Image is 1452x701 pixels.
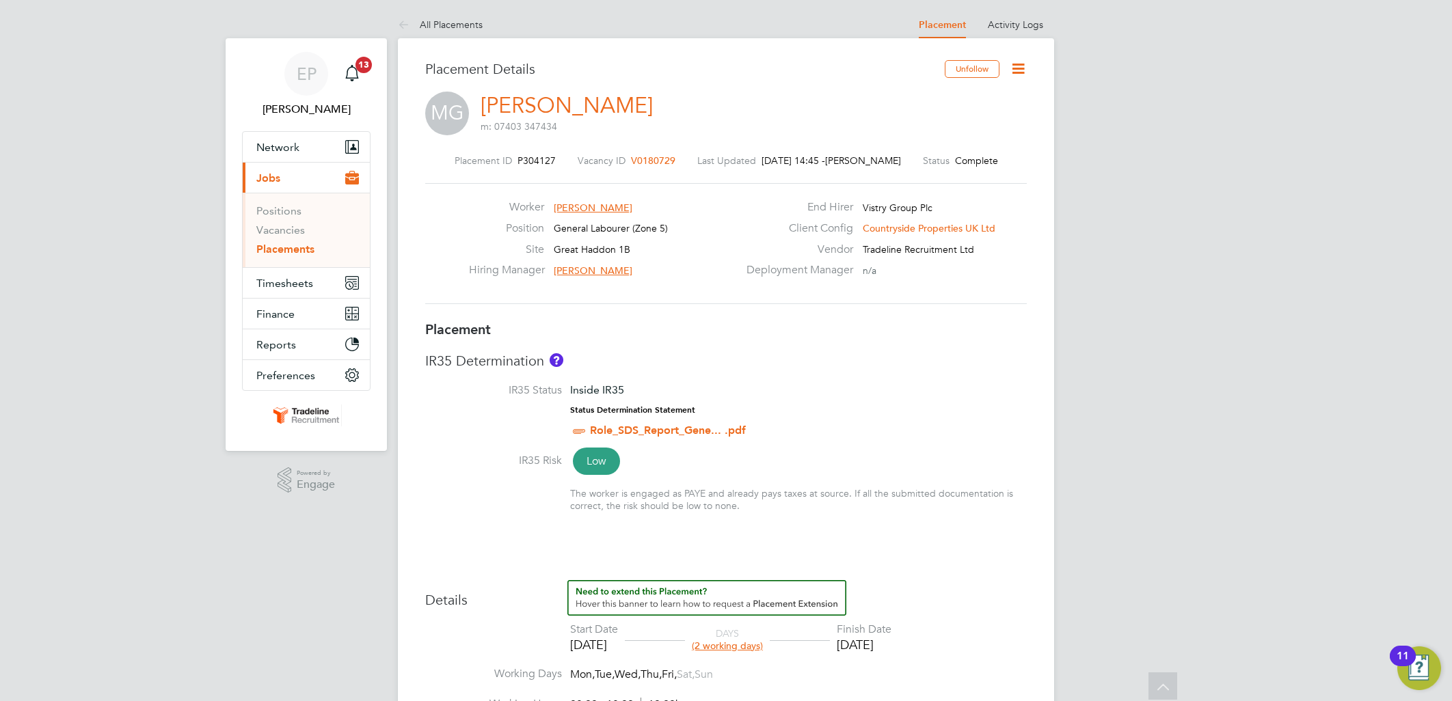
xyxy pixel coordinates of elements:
[738,243,853,257] label: Vendor
[662,668,677,681] span: Fri,
[677,668,695,681] span: Sat,
[554,264,632,277] span: [PERSON_NAME]
[226,38,387,451] nav: Main navigation
[590,424,746,437] a: Role_SDS_Report_Gene... .pdf
[243,193,370,267] div: Jobs
[243,268,370,298] button: Timesheets
[955,154,998,167] span: Complete
[425,454,562,468] label: IR35 Risk
[256,141,299,154] span: Network
[863,202,932,214] span: Vistry Group Plc
[570,405,695,415] strong: Status Determination Statement
[242,404,371,426] a: Go to home page
[243,329,370,359] button: Reports
[242,52,371,118] a: EP[PERSON_NAME]
[570,383,624,396] span: Inside IR35
[1397,656,1409,674] div: 11
[455,154,512,167] label: Placement ID
[517,154,556,167] span: P304127
[641,668,662,681] span: Thu,
[573,448,620,475] span: Low
[631,154,675,167] span: V0180729
[243,299,370,329] button: Finance
[919,19,966,31] a: Placement
[297,479,335,491] span: Engage
[554,222,668,234] span: General Labourer (Zone 5)
[256,204,301,217] a: Positions
[923,154,950,167] label: Status
[425,352,1027,370] h3: IR35 Determination
[355,57,372,73] span: 13
[692,640,763,652] span: (2 working days)
[469,221,544,236] label: Position
[578,154,626,167] label: Vacancy ID
[481,120,557,133] span: m: 07403 347434
[243,163,370,193] button: Jobs
[570,668,595,681] span: Mon,
[615,668,641,681] span: Wed,
[256,277,313,290] span: Timesheets
[738,221,853,236] label: Client Config
[297,65,317,83] span: EP
[243,360,370,390] button: Preferences
[243,132,370,162] button: Network
[271,404,342,426] img: tradelinerecruitment-logo-retina.png
[469,263,544,277] label: Hiring Manager
[837,637,891,652] div: [DATE]
[945,60,999,78] button: Unfollow
[695,668,713,681] span: Sun
[1397,646,1441,690] button: Open Resource Center, 11 new notifications
[863,222,995,234] span: Countryside Properties UK Ltd
[570,637,618,652] div: [DATE]
[738,263,853,277] label: Deployment Manager
[570,487,1027,512] div: The worker is engaged as PAYE and already pays taxes at source. If all the submitted documentatio...
[242,101,371,118] span: Ellie Page
[256,171,280,184] span: Jobs
[550,353,563,367] button: About IR35
[567,580,846,616] button: How to extend a Placement?
[425,321,491,338] b: Placement
[762,154,825,167] span: [DATE] 14:45 -
[863,264,876,277] span: n/a
[297,467,335,479] span: Powered by
[425,667,562,681] label: Working Days
[570,622,618,637] div: Start Date
[469,243,544,257] label: Site
[595,668,615,681] span: Tue,
[425,580,1027,609] h3: Details
[685,627,770,652] div: DAYS
[256,369,315,382] span: Preferences
[988,18,1043,31] a: Activity Logs
[554,202,632,214] span: [PERSON_NAME]
[256,338,296,351] span: Reports
[425,92,469,135] span: MG
[425,60,935,78] h3: Placement Details
[256,243,314,256] a: Placements
[256,223,305,236] a: Vacancies
[697,154,756,167] label: Last Updated
[863,243,974,256] span: Tradeline Recruitment Ltd
[554,243,630,256] span: Great Haddon 1B
[481,92,653,119] a: [PERSON_NAME]
[278,467,336,493] a: Powered byEngage
[825,154,901,167] span: [PERSON_NAME]
[398,18,483,31] a: All Placements
[338,52,366,96] a: 13
[738,200,853,215] label: End Hirer
[837,622,891,637] div: Finish Date
[256,307,295,320] span: Finance
[469,200,544,215] label: Worker
[425,383,562,398] label: IR35 Status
